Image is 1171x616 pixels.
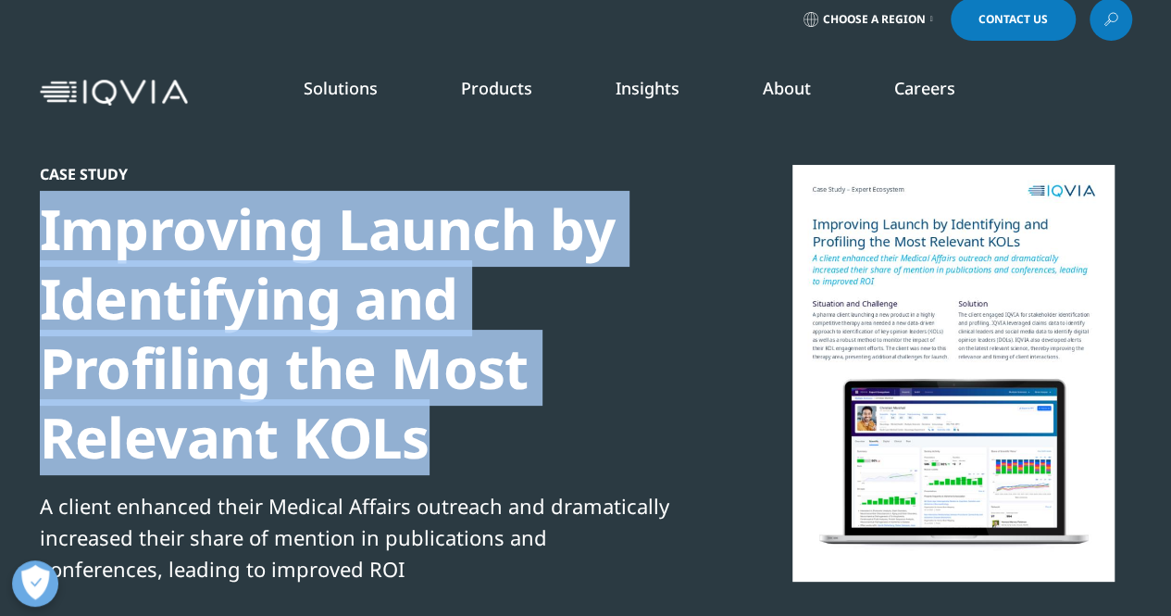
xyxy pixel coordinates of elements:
a: Solutions [304,77,378,99]
span: Choose a Region [823,12,926,27]
nav: Primary [195,49,1132,136]
div: Improving Launch by Identifying and Profiling the Most Relevant KOLs [40,195,675,472]
a: About [763,77,811,99]
div: Case Study [40,165,675,183]
a: Products [461,77,532,99]
a: Careers [894,77,955,99]
button: Open Preferences [12,560,58,607]
a: Insights [616,77,679,99]
div: A client enhanced their Medical Affairs outreach and dramatically increased their share of mentio... [40,490,675,585]
span: Contact Us [978,14,1048,25]
img: IQVIA Healthcare Information Technology and Pharma Clinical Research Company [40,80,188,107]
